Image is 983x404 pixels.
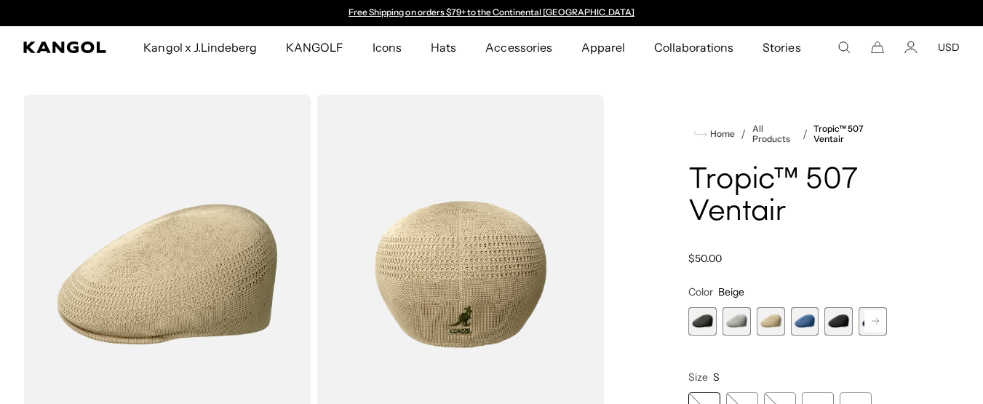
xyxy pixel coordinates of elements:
[837,41,851,54] summary: Search here
[797,125,808,143] li: /
[904,41,918,54] a: Account
[757,307,785,336] div: 3 of 9
[757,307,785,336] label: Beige
[735,125,746,143] li: /
[688,371,708,384] span: Size
[688,252,722,265] span: $50.00
[824,307,853,336] div: 5 of 9
[824,307,853,336] label: Black
[349,7,634,17] a: Free Shipping on orders $79+ to the Continental [GEOGRAPHIC_DATA]
[373,26,402,68] span: Icons
[271,26,358,68] a: KANGOLF
[342,7,642,19] slideshow-component: Announcement bar
[342,7,642,19] div: Announcement
[23,41,107,53] a: Kangol
[358,26,416,68] a: Icons
[938,41,960,54] button: USD
[723,307,751,336] div: 2 of 9
[791,307,819,336] label: DENIM BLUE
[723,307,751,336] label: Moonstruck
[654,26,733,68] span: Collaborations
[688,285,713,298] span: Color
[143,26,257,68] span: Kangol x J.Lindeberg
[791,307,819,336] div: 4 of 9
[688,307,717,336] div: 1 of 9
[431,26,456,68] span: Hats
[485,26,552,68] span: Accessories
[752,124,797,144] a: All Products
[640,26,748,68] a: Collaborations
[129,26,271,68] a: Kangol x J.Lindeberg
[859,307,887,336] label: Navy
[813,124,887,144] a: Tropic™ 507 Ventair
[694,127,735,140] a: Home
[688,165,887,229] h1: Tropic™ 507 Ventair
[688,307,717,336] label: Cliff
[718,285,744,298] span: Beige
[871,41,884,54] button: Cart
[471,26,566,68] a: Accessories
[707,129,735,139] span: Home
[581,26,625,68] span: Apparel
[748,26,815,68] a: Stories
[286,26,343,68] span: KANGOLF
[763,26,800,68] span: Stories
[342,7,642,19] div: 1 of 2
[567,26,640,68] a: Apparel
[859,307,887,336] div: 6 of 9
[713,371,720,384] span: S
[688,124,887,144] nav: breadcrumbs
[416,26,471,68] a: Hats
